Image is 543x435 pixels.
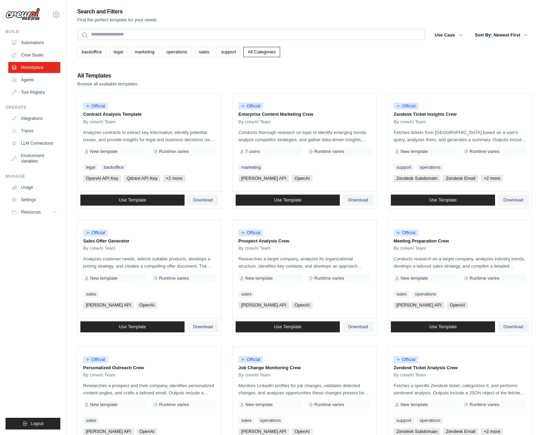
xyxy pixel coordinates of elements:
[6,418,60,429] button: Logout
[348,197,368,203] span: Download
[429,324,456,330] span: Use Template
[162,47,192,57] a: operations
[394,103,418,110] span: Official
[21,209,41,215] span: Resources
[238,291,254,298] a: sales
[292,302,313,309] span: OpenAI
[238,229,263,236] span: Official
[8,150,60,167] a: Environment Variables
[243,47,280,57] a: All Categories
[8,113,60,124] a: Integrations
[238,356,263,363] span: Official
[238,119,271,125] span: By crewAI Team
[8,74,60,85] a: Agents
[401,402,428,407] span: New template
[394,364,526,371] p: Zendesk Ticket Analysis Crew
[238,129,371,143] p: Conducts thorough research on topic to identify emerging trends, analyze competitor strategies, a...
[193,324,213,330] span: Download
[101,164,126,171] a: backoffice
[8,194,60,205] a: Settings
[314,276,344,281] span: Runtime varies
[31,421,43,426] span: Logout
[394,291,409,298] a: sales
[394,372,426,378] span: By crewAI Team
[238,428,289,435] span: [PERSON_NAME] API
[8,207,60,218] button: Resources
[412,291,439,298] a: operations
[394,246,426,251] span: By crewAI Team
[257,417,284,424] a: operations
[470,149,500,154] span: Runtime varies
[394,356,418,363] span: Official
[124,175,160,182] span: Qdrant API Key
[481,175,503,182] span: +2 more
[119,324,146,330] span: Use Template
[391,321,495,332] a: Use Template
[238,175,289,182] span: [PERSON_NAME] API
[193,197,213,203] span: Download
[343,195,374,206] a: Download
[394,119,426,125] span: By crewAI Team
[274,197,301,203] span: Use Template
[109,47,127,57] a: legal
[77,47,106,57] a: backoffice
[6,29,60,34] div: Build
[417,417,443,424] a: operations
[314,149,344,154] span: Runtime varies
[429,197,456,203] span: Use Template
[245,149,260,154] span: 7 users
[447,302,468,309] span: OpenAI
[83,246,116,251] span: By crewAI Team
[83,428,134,435] span: [PERSON_NAME] API
[394,238,526,245] p: Meeting Preparation Crew
[137,302,157,309] span: OpenAI
[217,47,240,57] a: support
[348,324,368,330] span: Download
[83,103,108,110] span: Official
[394,129,526,143] p: Fetches tickets from [GEOGRAPHIC_DATA] based on a user's query, analyzes them, and generates a su...
[314,402,344,407] span: Runtime varies
[159,149,189,154] span: Runtime varies
[90,402,117,407] span: New template
[238,111,371,118] p: Enterprise Content Marketing Crew
[83,119,116,125] span: By crewAI Team
[130,47,159,57] a: marketing
[391,195,495,206] a: Use Template
[470,276,500,281] span: Runtime varies
[343,321,374,332] a: Download
[6,174,60,179] div: Manage
[238,364,371,371] p: Job Change Monitoring Crew
[238,103,263,110] span: Official
[431,29,467,41] button: Use Case
[83,364,216,371] p: Personalized Outreach Crew
[8,125,60,136] a: Traces
[83,291,99,298] a: sales
[83,175,121,182] span: OpenAI API Key
[503,324,523,330] span: Download
[187,321,218,332] a: Download
[292,175,313,182] span: OpenAI
[90,276,117,281] span: New template
[238,238,371,245] p: Prospect Analysis Crew
[187,195,218,206] a: Download
[159,276,189,281] span: Runtime varies
[83,356,108,363] span: Official
[443,175,478,182] span: Zendesk Email
[394,417,414,424] a: support
[83,229,108,236] span: Official
[80,321,185,332] a: Use Template
[238,164,264,171] a: marketing
[6,8,40,21] img: Logo
[238,246,271,251] span: By crewAI Team
[238,372,271,378] span: By crewAI Team
[83,302,134,309] span: [PERSON_NAME] API
[401,276,428,281] span: New template
[292,428,313,435] span: OpenAI
[401,149,428,154] span: New template
[77,71,138,81] h2: All Templates
[8,62,60,73] a: Marketplace
[394,229,418,236] span: Official
[159,402,189,407] span: Runtime varies
[137,428,157,435] span: OpenAI
[274,324,301,330] span: Use Template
